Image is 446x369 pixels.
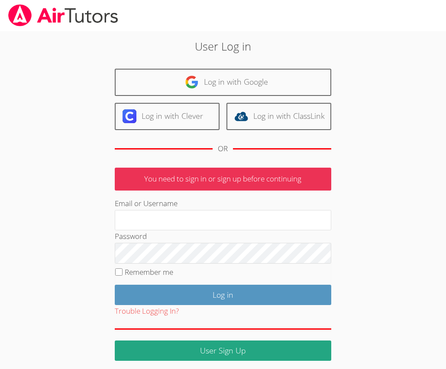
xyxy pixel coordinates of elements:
[185,75,199,89] img: google-logo-50288ca7cdecda66e5e0955fdab243c47b7ad437acaf1139b6f446037453330a.svg
[115,285,331,305] input: Log in
[226,103,331,130] a: Log in with ClassLink
[234,109,248,123] img: classlink-logo-d6bb404cc1216ec64c9a2012d9dc4662098be43eaf13dc465df04b49fa7ab582.svg
[115,231,147,241] label: Password
[115,103,220,130] a: Log in with Clever
[123,109,136,123] img: clever-logo-6eab21bc6e7a338710f1a6ff85c0baf02591cd810cc4098c63d3a4b26e2feb20.svg
[218,143,228,155] div: OR
[115,198,178,208] label: Email or Username
[125,267,173,277] label: Remember me
[62,38,384,54] h2: User Log in
[115,69,331,96] a: Log in with Google
[7,4,119,26] img: airtutors_banner-c4298cdbf04f3fff15de1276eac7730deb9818008684d7c2e4769d2f7ddbe033.png
[115,305,179,318] button: Trouble Logging In?
[115,168,331,191] p: You need to sign in or sign up before continuing
[115,340,331,361] a: User Sign Up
